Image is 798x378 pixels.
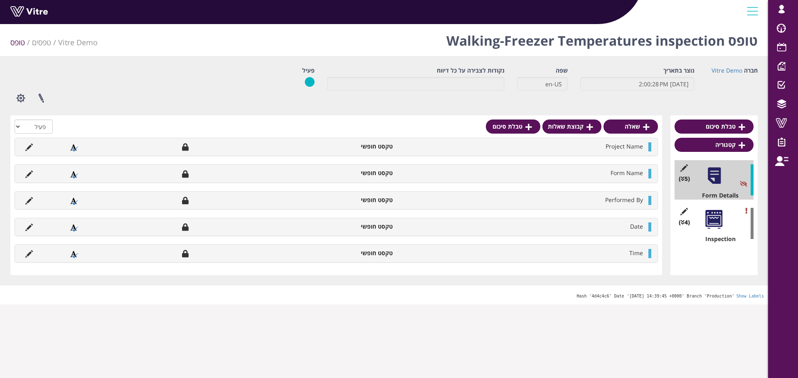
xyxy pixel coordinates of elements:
[303,222,397,231] li: טקסט חופשי
[576,294,734,298] span: Hash '4d4c4c6' Date '[DATE] 14:39:45 +0000' Branch 'Production'
[629,249,643,257] span: Time
[611,169,643,177] span: Form Name
[679,175,690,183] span: (5 )
[712,66,742,74] a: Vitre Demo
[605,196,643,204] span: Performed By
[486,119,540,134] a: טבלת סיכום
[542,119,601,134] a: קבוצת שאלות
[606,142,643,150] span: Project Name
[303,169,397,177] li: טקסט חופשי
[446,21,758,56] h1: טופס Walking-Freezer Temperatures inspection
[303,142,397,151] li: טקסט חופשי
[744,66,758,75] label: חברה
[556,66,568,75] label: שפה
[32,37,51,47] a: טפסים
[603,119,658,134] a: שאלה
[679,218,690,227] span: (4 )
[736,294,764,298] a: Show Labels
[302,66,315,75] label: פעיל
[303,196,397,204] li: טקסט חופשי
[675,119,754,134] a: טבלת סיכום
[303,249,397,257] li: טקסט חופשי
[437,66,505,75] label: נקודות לצבירה על כל דיווח
[675,138,754,152] a: קטגוריה
[681,191,754,200] div: Form Details
[10,37,32,48] li: טופס
[663,66,695,75] label: נוצר בתאריך
[58,37,98,47] a: Vitre Demo
[630,222,643,230] span: Date
[681,235,754,243] div: Inspection
[305,77,315,87] img: yes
